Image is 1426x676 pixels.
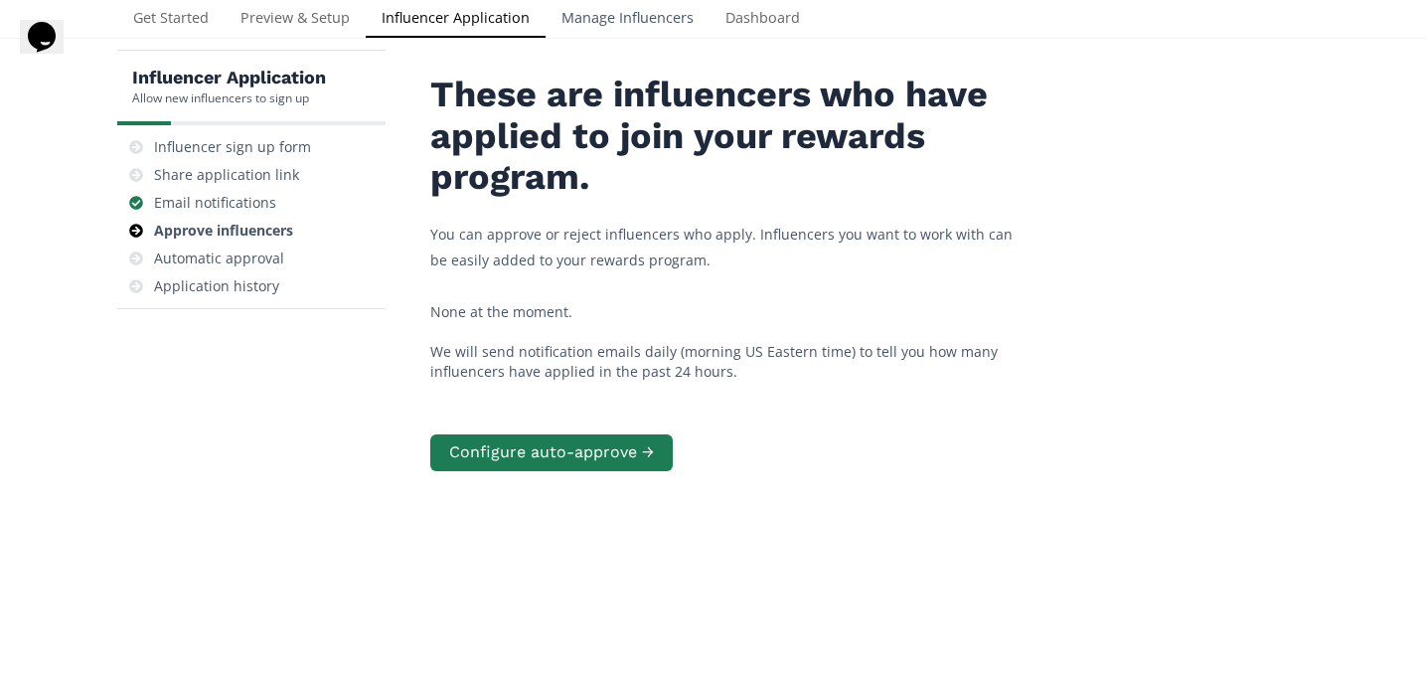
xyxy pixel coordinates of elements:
button: Configure auto-approve → [430,434,673,471]
h5: Influencer Application [132,66,326,89]
iframe: chat widget [20,20,83,80]
div: Approve influencers [154,221,293,241]
div: Allow new influencers to sign up [132,89,326,106]
div: Application history [154,276,279,296]
div: Influencer sign up form [154,137,311,157]
div: Email notifications [154,193,276,213]
div: None at the moment. We will send notification emails daily (morning US Eastern time) to tell you ... [430,302,1027,382]
h2: These are influencers who have applied to join your rewards program. [430,75,1027,198]
p: You can approve or reject influencers who apply. Influencers you want to work with can be easily ... [430,222,1027,271]
div: Automatic approval [154,249,284,268]
div: Share application link [154,165,299,185]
